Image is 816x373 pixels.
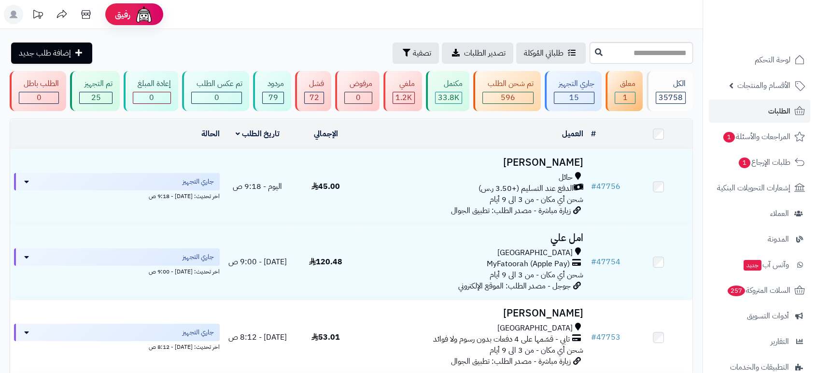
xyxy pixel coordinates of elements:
div: 0 [133,92,170,103]
span: MyFatoorah (Apple Pay) [487,258,570,270]
a: العميل [562,128,583,140]
span: 0 [356,92,361,103]
a: الإجمالي [314,128,338,140]
span: 0 [214,92,219,103]
span: 1 [738,157,751,169]
a: الكل35758 [645,71,695,111]
span: 0 [149,92,154,103]
span: رفيق [115,9,130,20]
span: شحن أي مكان - من 3 الى 9 أيام [490,344,583,356]
div: معلق [615,78,635,89]
img: logo-2.png [750,15,807,36]
span: وآتس آب [743,258,789,272]
div: مردود [262,78,283,89]
div: اخر تحديث: [DATE] - 9:00 ص [14,266,220,276]
div: اخر تحديث: [DATE] - 8:12 ص [14,341,220,351]
a: إضافة طلب جديد [11,43,92,64]
a: جاري التجهيز 15 [543,71,604,111]
a: معلق 1 [604,71,644,111]
a: إعادة المبلغ 0 [122,71,180,111]
span: جوجل - مصدر الطلب: الموقع الإلكتروني [458,280,571,292]
span: [GEOGRAPHIC_DATA] [497,323,573,334]
span: # [591,256,596,268]
span: التقارير [771,335,789,348]
div: 15 [554,92,594,103]
div: اخر تحديث: [DATE] - 9:18 ص [14,190,220,201]
span: # [591,181,596,192]
div: 0 [345,92,371,103]
a: وآتس آبجديد [709,253,810,276]
span: المدونة [768,232,789,246]
a: لوحة التحكم [709,48,810,72]
div: 79 [263,92,283,103]
div: الكل [656,78,686,89]
span: حائل [559,172,573,183]
div: 1 [615,92,634,103]
span: لوحة التحكم [755,53,790,67]
span: طلبات الإرجاع [738,156,790,169]
a: تاريخ الطلب [236,128,280,140]
span: 120.48 [309,256,342,268]
a: مكتمل 33.8K [424,71,471,111]
span: السلات المتروكة [727,284,790,297]
div: مكتمل [435,78,462,89]
span: الطلبات [768,104,790,118]
span: 33.8K [438,92,459,103]
a: مردود 79 [251,71,293,111]
span: الدفع عند التسليم (+3.50 ر.س) [478,183,574,194]
button: تصفية [393,43,439,64]
a: طلباتي المُوكلة [516,43,586,64]
a: أدوات التسويق [709,304,810,328]
a: تم التجهيز 25 [68,71,121,111]
span: [GEOGRAPHIC_DATA] [497,247,573,258]
span: تابي - قسّمها على 4 دفعات بدون رسوم ولا فوائد [433,334,570,345]
span: جاري التجهيز [183,252,214,262]
div: ملغي [393,78,415,89]
span: 45.00 [311,181,340,192]
span: شحن أي مكان - من 3 الى 9 أيام [490,194,583,205]
span: جاري التجهيز [183,177,214,186]
div: إعادة المبلغ [133,78,171,89]
a: طلبات الإرجاع1 [709,151,810,174]
div: تم التجهيز [79,78,112,89]
div: 72 [305,92,324,103]
h3: [PERSON_NAME] [364,308,583,319]
a: تم شحن الطلب 596 [471,71,542,111]
span: 1 [723,131,735,143]
span: 79 [268,92,278,103]
div: تم عكس الطلب [191,78,242,89]
a: تحديثات المنصة [26,5,50,27]
span: جديد [744,260,761,271]
img: ai-face.png [134,5,154,24]
div: 596 [483,92,533,103]
span: 72 [310,92,319,103]
span: 1 [622,92,627,103]
span: إضافة طلب جديد [19,47,71,59]
span: زيارة مباشرة - مصدر الطلب: تطبيق الجوال [451,356,571,367]
div: الطلب باطل [19,78,59,89]
div: 25 [80,92,112,103]
span: 596 [501,92,515,103]
div: جاري التجهيز [554,78,594,89]
div: مرفوض [344,78,372,89]
span: اليوم - 9:18 ص [233,181,282,192]
span: إشعارات التحويلات البنكية [717,181,790,195]
a: الحالة [201,128,220,140]
a: # [591,128,596,140]
span: جاري التجهيز [183,328,214,337]
a: الطلب باطل 0 [8,71,68,111]
a: الطلبات [709,100,810,123]
a: ملغي 1.2K [381,71,424,111]
a: #47756 [591,181,620,192]
span: الأقسام والمنتجات [737,79,790,92]
span: [DATE] - 8:12 ص [228,331,287,343]
span: [DATE] - 9:00 ص [228,256,287,268]
span: 1.2K [395,92,412,103]
a: #47754 [591,256,620,268]
span: زيارة مباشرة - مصدر الطلب: تطبيق الجوال [451,205,571,216]
span: # [591,331,596,343]
a: مرفوض 0 [333,71,381,111]
a: إشعارات التحويلات البنكية [709,176,810,200]
span: 257 [727,285,746,297]
span: 53.01 [311,331,340,343]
